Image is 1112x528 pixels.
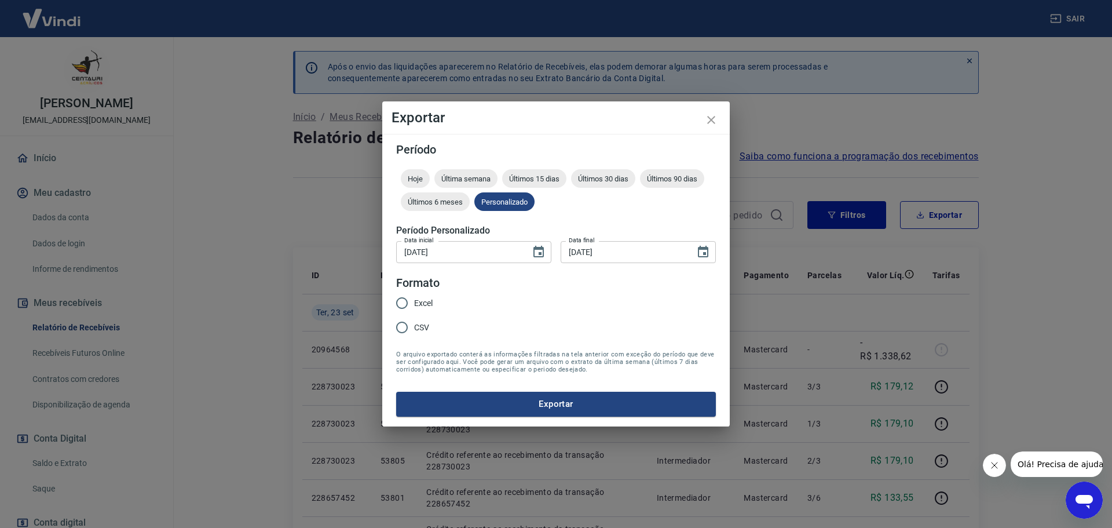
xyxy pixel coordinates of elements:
span: Últimos 15 dias [502,174,566,183]
div: Últimos 15 dias [502,169,566,188]
button: close [697,106,725,134]
button: Exportar [396,392,716,416]
div: Hoje [401,169,430,188]
div: Últimos 90 dias [640,169,704,188]
input: DD/MM/YYYY [396,241,522,263]
div: Personalizado [474,192,535,211]
h4: Exportar [392,111,720,125]
div: Última semana [434,169,498,188]
span: Excel [414,297,433,309]
button: Choose date, selected date is 22 de set de 2025 [527,241,550,264]
span: Últimos 30 dias [571,174,635,183]
iframe: Botão para abrir a janela de mensagens [1066,482,1103,519]
iframe: Fechar mensagem [983,454,1006,477]
input: DD/MM/YYYY [561,241,687,263]
span: Última semana [434,174,498,183]
button: Choose date, selected date is 23 de set de 2025 [692,241,715,264]
h5: Período [396,144,716,155]
label: Data inicial [404,236,434,245]
iframe: Mensagem da empresa [1011,451,1103,477]
span: Personalizado [474,198,535,206]
span: Últimos 6 meses [401,198,470,206]
label: Data final [569,236,595,245]
div: Últimos 6 meses [401,192,470,211]
legend: Formato [396,275,440,292]
span: Hoje [401,174,430,183]
div: Últimos 30 dias [571,169,635,188]
span: O arquivo exportado conterá as informações filtradas na tela anterior com exceção do período que ... [396,351,716,373]
h5: Período Personalizado [396,225,716,236]
span: Últimos 90 dias [640,174,704,183]
span: Olá! Precisa de ajuda? [7,8,97,17]
span: CSV [414,322,429,334]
